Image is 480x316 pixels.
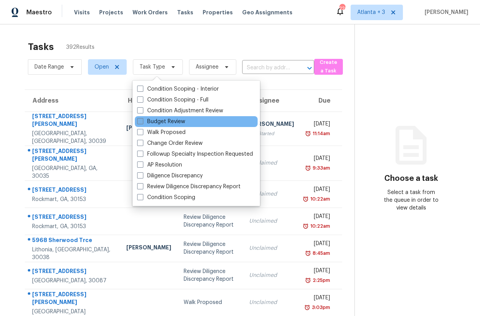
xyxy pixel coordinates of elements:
div: [STREET_ADDRESS] [32,186,114,196]
span: Task Type [139,63,165,71]
span: Open [95,63,109,71]
span: Work Orders [132,9,168,16]
div: Rockmart, GA, 30153 [32,196,114,203]
div: [DATE] [306,120,330,130]
img: Overdue Alarm Icon [305,130,311,137]
label: Condition Scoping - Interior [137,85,219,93]
div: 10:22am [309,222,330,230]
div: Walk Proposed [184,299,237,306]
div: 2:25pm [311,276,330,284]
img: Overdue Alarm Icon [304,304,310,311]
div: Unclaimed [249,159,294,167]
div: 11:14am [311,130,330,137]
h2: Tasks [28,43,54,51]
div: [DATE] [306,155,330,164]
div: [STREET_ADDRESS] [32,213,114,223]
div: [STREET_ADDRESS][PERSON_NAME] [32,290,114,308]
div: [STREET_ADDRESS][PERSON_NAME] [32,112,114,130]
span: Projects [99,9,123,16]
label: Condition Adjustment Review [137,107,223,115]
span: Atlanta + 3 [357,9,385,16]
span: Maestro [26,9,52,16]
button: Create a Task [314,59,343,75]
label: Budget Review [137,118,185,125]
img: Overdue Alarm Icon [305,276,311,284]
span: Geo Assignments [242,9,292,16]
div: Lithonia, [GEOGRAPHIC_DATA], 30038 [32,246,114,261]
input: Search by address [242,62,292,74]
div: Rockmart, GA, 30153 [32,223,114,230]
div: [PERSON_NAME] [249,120,294,130]
label: Diligence Discrepancy [137,172,203,180]
th: Due [300,90,342,112]
div: [GEOGRAPHIC_DATA], 30087 [32,277,114,285]
span: Create a Task [318,58,339,76]
th: HPM [120,90,177,112]
button: Open [304,63,315,74]
div: Unclaimed [249,217,294,225]
th: Assignee [243,90,300,112]
div: Unclaimed [249,271,294,279]
img: Overdue Alarm Icon [303,195,309,203]
div: Review Diligence Discrepancy Report [184,213,237,229]
div: 3:03pm [310,304,330,311]
div: [DATE] [306,294,330,304]
label: Walk Proposed [137,129,186,136]
span: Visits [74,9,90,16]
div: [DATE] [306,240,330,249]
h3: Choose a task [384,175,438,182]
img: Overdue Alarm Icon [305,164,311,172]
div: Unclaimed [249,299,294,306]
div: [PERSON_NAME] [126,124,171,134]
div: Unclaimed [249,190,294,198]
span: [PERSON_NAME] [422,9,468,16]
label: Review Diligence Discrepancy Report [137,183,241,191]
div: Select a task from the queue in order to view details [383,189,439,212]
div: [DATE] [306,267,330,276]
div: 5968 Sherwood Trce [32,236,114,246]
th: Address [25,90,120,112]
label: Condition Scoping [137,194,195,201]
label: Followup Specialty Inspection Requested [137,150,253,158]
div: [DATE] [306,213,330,222]
div: [STREET_ADDRESS] [32,267,114,277]
img: Overdue Alarm Icon [303,222,309,230]
span: Date Range [34,63,64,71]
span: Properties [203,9,233,16]
div: 220 [339,5,345,12]
div: [GEOGRAPHIC_DATA] [32,308,114,316]
span: Tasks [177,10,193,15]
label: Change Order Review [137,139,203,147]
div: 10:22am [309,195,330,203]
label: AP Resolution [137,161,182,169]
div: Review Diligence Discrepancy Report [184,268,237,283]
div: 9:33am [311,164,330,172]
span: Assignee [196,63,218,71]
div: [STREET_ADDRESS][PERSON_NAME] [32,147,114,165]
div: Review Diligence Discrepancy Report [184,240,237,256]
img: Overdue Alarm Icon [305,249,311,257]
div: [PERSON_NAME] [126,244,171,253]
div: 8:45am [311,249,330,257]
div: [GEOGRAPHIC_DATA], GA, 30035 [32,165,114,180]
div: [GEOGRAPHIC_DATA], [GEOGRAPHIC_DATA], 30039 [32,130,114,145]
span: 392 Results [66,43,95,51]
div: [DATE] [306,185,330,195]
label: Condition Scoping - Full [137,96,208,104]
div: Not Started [249,130,294,137]
div: Unclaimed [249,244,294,252]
